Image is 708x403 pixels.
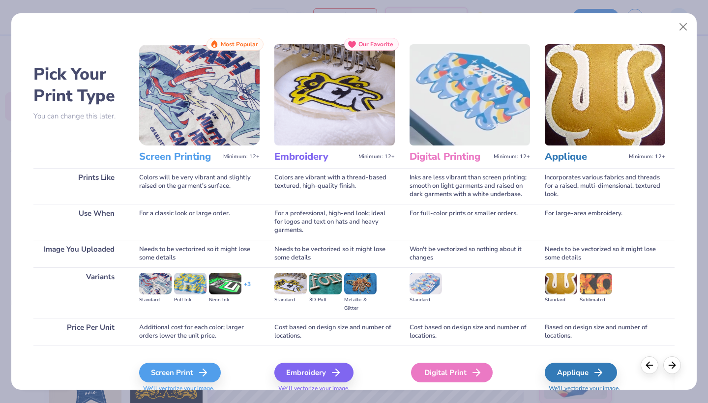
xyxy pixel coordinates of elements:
img: Standard [139,273,172,294]
div: Based on design size and number of locations. [545,318,665,345]
img: Screen Printing [139,44,260,145]
img: Embroidery [274,44,395,145]
div: Additional cost for each color; larger orders lower the unit price. [139,318,260,345]
div: Cost based on design size and number of locations. [274,318,395,345]
p: You can change this later. [33,112,124,120]
div: Colors will be very vibrant and slightly raised on the garment's surface. [139,168,260,204]
h2: Pick Your Print Type [33,63,124,107]
div: Needs to be vectorized so it might lose some details [139,240,260,267]
div: Standard [274,296,307,304]
img: Metallic & Glitter [344,273,377,294]
div: Screen Print [139,363,221,382]
span: Minimum: 12+ [358,153,395,160]
div: Image You Uploaded [33,240,124,267]
div: Metallic & Glitter [344,296,377,313]
div: Sublimated [580,296,612,304]
div: For a professional, high-end look; ideal for logos and text on hats and heavy garments. [274,204,395,240]
div: Price Per Unit [33,318,124,345]
h3: Embroidery [274,150,354,163]
div: Applique [545,363,617,382]
div: Standard [545,296,577,304]
div: Incorporates various fabrics and threads for a raised, multi-dimensional, textured look. [545,168,665,204]
div: Needs to be vectorized so it might lose some details [545,240,665,267]
div: Needs to be vectorized so it might lose some details [274,240,395,267]
div: Cost based on design size and number of locations. [410,318,530,345]
span: Minimum: 12+ [494,153,530,160]
div: 3D Puff [309,296,342,304]
div: Variants [33,267,124,318]
div: For a classic look or large order. [139,204,260,240]
img: Standard [274,273,307,294]
div: Digital Print [411,363,493,382]
img: Standard [410,273,442,294]
div: Standard [139,296,172,304]
h3: Applique [545,150,625,163]
h3: Screen Printing [139,150,219,163]
div: Standard [410,296,442,304]
div: Embroidery [274,363,354,382]
img: Applique [545,44,665,145]
div: + 3 [244,280,251,297]
span: Minimum: 12+ [223,153,260,160]
div: Colors are vibrant with a thread-based textured, high-quality finish. [274,168,395,204]
span: Most Popular [221,41,258,48]
div: Neon Ink [209,296,241,304]
div: For large-area embroidery. [545,204,665,240]
img: Standard [545,273,577,294]
span: We'll vectorize your image. [545,384,665,393]
h3: Digital Printing [410,150,490,163]
img: Sublimated [580,273,612,294]
div: Won't be vectorized so nothing about it changes [410,240,530,267]
img: Digital Printing [410,44,530,145]
span: Our Favorite [358,41,393,48]
div: Puff Ink [174,296,206,304]
img: 3D Puff [309,273,342,294]
div: Prints Like [33,168,124,204]
div: Inks are less vibrant than screen printing; smooth on light garments and raised on dark garments ... [410,168,530,204]
div: Use When [33,204,124,240]
span: Minimum: 12+ [629,153,665,160]
span: We'll vectorize your image. [274,384,395,393]
div: For full-color prints or smaller orders. [410,204,530,240]
img: Puff Ink [174,273,206,294]
button: Close [674,18,693,36]
img: Neon Ink [209,273,241,294]
span: We'll vectorize your image. [139,384,260,393]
